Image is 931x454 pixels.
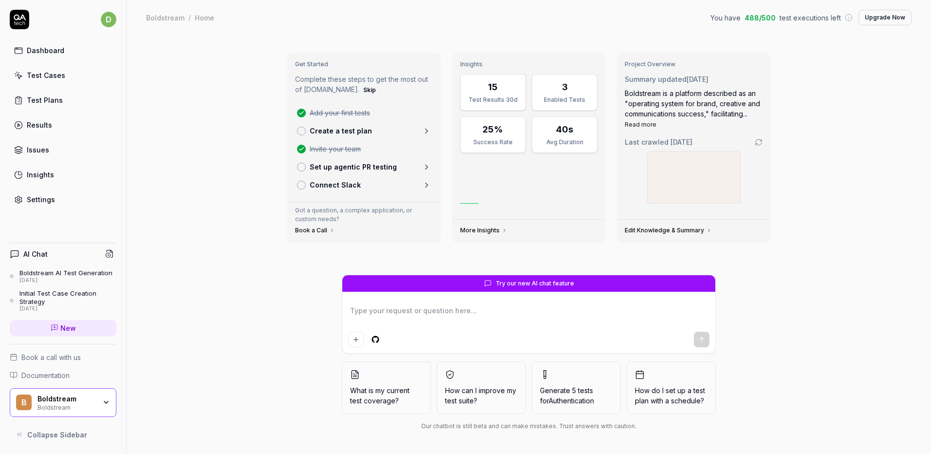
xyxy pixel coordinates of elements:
[858,10,912,25] button: Upgrade Now
[532,361,621,414] button: Generate 5 tests forAuthentication
[27,95,63,105] div: Test Plans
[10,352,116,362] a: Book a call with us
[10,289,116,312] a: Initial Test Case Creation Strategy[DATE]
[755,138,763,146] a: Go to crawling settings
[19,289,116,305] div: Initial Test Case Creation Strategy
[101,12,116,27] span: d
[625,137,692,147] span: Last crawled
[10,66,116,85] a: Test Cases
[648,151,740,203] img: Screenshot
[538,138,591,147] div: Avg Duration
[625,89,760,118] span: Boldstream is a platform described as an "operating system for brand, creative and communications...
[635,385,708,406] span: How do I set up a test plan with a schedule?
[37,403,96,411] div: Boldstream
[466,95,520,104] div: Test Results 30d
[627,361,716,414] button: How do I set up a test plan with a schedule?
[295,206,433,224] p: Got a question, a complex application, or custom needs?
[540,386,594,405] span: Generate 5 tests for Authentication
[745,13,776,23] span: 488 / 500
[23,249,48,259] h4: AI Chat
[10,165,116,184] a: Insights
[350,385,423,406] span: What is my current test coverage?
[538,95,591,104] div: Enabled Tests
[625,120,656,129] button: Read more
[293,176,435,194] a: Connect Slack
[780,13,841,23] span: test executions left
[460,227,507,234] a: More Insights
[10,388,116,417] button: BBoldstreamBoldstream
[19,277,112,284] div: [DATE]
[562,80,568,94] div: 3
[295,227,335,234] a: Book a Call
[21,370,70,380] span: Documentation
[146,13,185,22] div: Boldstream
[466,138,520,147] div: Success Rate
[10,91,116,110] a: Test Plans
[445,385,518,406] span: How can I improve my test suite?
[488,80,498,94] div: 15
[10,269,116,284] a: Boldstream AI Test Generation[DATE]
[342,422,716,431] div: Our chatbot is still beta and can make mistakes. Trust answers with caution.
[625,60,763,68] h3: Project Overview
[293,158,435,176] a: Set up agentic PR testing
[10,370,116,380] a: Documentation
[710,13,741,23] span: You have
[10,115,116,134] a: Results
[27,145,49,155] div: Issues
[293,122,435,140] a: Create a test plan
[27,194,55,205] div: Settings
[342,361,431,414] button: What is my current test coverage?
[188,13,191,22] div: /
[60,323,76,333] span: New
[27,430,87,440] span: Collapse Sidebar
[19,269,112,277] div: Boldstream AI Test Generation
[556,123,573,136] div: 40s
[496,279,574,288] span: Try our new AI chat feature
[27,120,52,130] div: Results
[27,170,54,180] div: Insights
[348,332,364,347] button: Add attachment
[27,45,64,56] div: Dashboard
[16,395,32,410] span: B
[10,190,116,209] a: Settings
[460,60,598,68] h3: Insights
[10,425,116,444] button: Collapse Sidebar
[27,70,65,80] div: Test Cases
[310,126,372,136] p: Create a test plan
[10,320,116,336] a: New
[10,41,116,60] a: Dashboard
[437,361,526,414] button: How can I improve my test suite?
[295,60,433,68] h3: Get Started
[310,162,397,172] p: Set up agentic PR testing
[625,75,687,83] span: Summary updated
[687,75,708,83] time: [DATE]
[101,10,116,29] button: d
[361,84,378,96] button: Skip
[21,352,81,362] span: Book a call with us
[670,138,692,146] time: [DATE]
[295,74,433,96] p: Complete these steps to get the most out of [DOMAIN_NAME].
[625,227,712,234] a: Edit Knowledge & Summary
[19,305,116,312] div: [DATE]
[37,395,96,403] div: Boldstream
[10,140,116,159] a: Issues
[483,123,503,136] div: 25%
[195,13,214,22] div: Home
[310,180,361,190] p: Connect Slack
